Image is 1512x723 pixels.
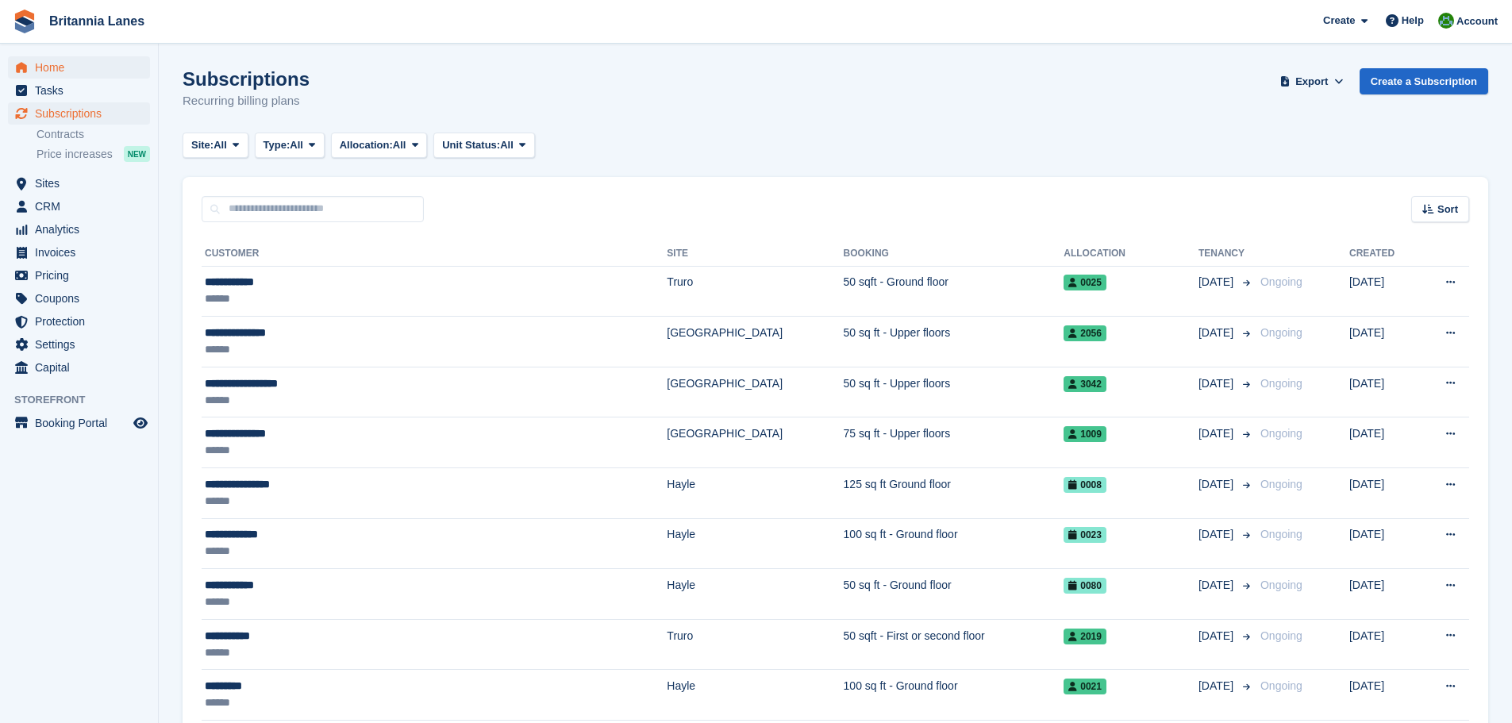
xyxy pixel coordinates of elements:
span: Ongoing [1260,679,1302,692]
span: Type: [264,137,290,153]
span: Allocation: [340,137,393,153]
th: Site [667,241,843,267]
th: Customer [202,241,667,267]
th: Allocation [1064,241,1198,267]
h1: Subscriptions [183,68,310,90]
td: [DATE] [1349,619,1418,670]
span: Ongoing [1260,579,1302,591]
span: Sites [35,172,130,194]
td: Hayle [667,569,843,620]
span: Account [1456,13,1498,29]
span: All [290,137,303,153]
a: menu [8,79,150,102]
span: 2019 [1064,629,1106,644]
span: Ongoing [1260,377,1302,390]
td: [DATE] [1349,518,1418,569]
span: Subscriptions [35,102,130,125]
th: Tenancy [1198,241,1254,267]
img: Matt Lane [1438,13,1454,29]
span: [DATE] [1198,577,1237,594]
a: menu [8,241,150,263]
div: NEW [124,146,150,162]
td: [GEOGRAPHIC_DATA] [667,367,843,417]
span: Ongoing [1260,629,1302,642]
span: 2056 [1064,325,1106,341]
a: menu [8,195,150,217]
td: Hayle [667,670,843,721]
a: menu [8,287,150,310]
span: [DATE] [1198,678,1237,694]
span: Protection [35,310,130,333]
span: Settings [35,333,130,356]
td: Truro [667,266,843,317]
span: 3042 [1064,376,1106,392]
span: Pricing [35,264,130,287]
td: [DATE] [1349,670,1418,721]
span: Ongoing [1260,528,1302,540]
th: Created [1349,241,1418,267]
td: 50 sq ft - Ground floor [844,569,1064,620]
a: menu [8,102,150,125]
td: [GEOGRAPHIC_DATA] [667,417,843,468]
a: menu [8,333,150,356]
td: [DATE] [1349,468,1418,519]
span: [DATE] [1198,526,1237,543]
td: Hayle [667,518,843,569]
span: Booking Portal [35,412,130,434]
span: Home [35,56,130,79]
span: Invoices [35,241,130,263]
span: Analytics [35,218,130,240]
td: [DATE] [1349,569,1418,620]
span: Ongoing [1260,275,1302,288]
span: 1009 [1064,426,1106,442]
a: menu [8,56,150,79]
a: menu [8,412,150,434]
span: All [214,137,227,153]
a: Price increases NEW [37,145,150,163]
th: Booking [844,241,1064,267]
span: Export [1295,74,1328,90]
span: Ongoing [1260,427,1302,440]
button: Site: All [183,133,248,159]
span: Tasks [35,79,130,102]
span: [DATE] [1198,476,1237,493]
td: [DATE] [1349,317,1418,367]
span: Storefront [14,392,158,408]
img: stora-icon-8386f47178a22dfd0bd8f6a31ec36ba5ce8667c1dd55bd0f319d3a0aa187defe.svg [13,10,37,33]
a: menu [8,310,150,333]
a: menu [8,218,150,240]
a: Britannia Lanes [43,8,151,34]
span: Site: [191,137,214,153]
td: 50 sqft - Ground floor [844,266,1064,317]
td: 50 sqft - First or second floor [844,619,1064,670]
a: menu [8,356,150,379]
button: Type: All [255,133,325,159]
button: Allocation: All [331,133,428,159]
td: [DATE] [1349,367,1418,417]
span: [DATE] [1198,628,1237,644]
button: Export [1277,68,1347,94]
td: [DATE] [1349,266,1418,317]
td: 100 sq ft - Ground floor [844,518,1064,569]
span: [DATE] [1198,425,1237,442]
td: Hayle [667,468,843,519]
button: Unit Status: All [433,133,534,159]
span: Coupons [35,287,130,310]
a: Preview store [131,413,150,433]
span: 0021 [1064,679,1106,694]
span: Create [1323,13,1355,29]
span: CRM [35,195,130,217]
td: 75 sq ft - Upper floors [844,417,1064,468]
td: 50 sq ft - Upper floors [844,367,1064,417]
a: menu [8,264,150,287]
a: Create a Subscription [1360,68,1488,94]
td: [GEOGRAPHIC_DATA] [667,317,843,367]
span: Ongoing [1260,478,1302,490]
span: 0008 [1064,477,1106,493]
a: Contracts [37,127,150,142]
span: Unit Status: [442,137,500,153]
span: [DATE] [1198,325,1237,341]
span: 0023 [1064,527,1106,543]
span: [DATE] [1198,375,1237,392]
a: menu [8,172,150,194]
